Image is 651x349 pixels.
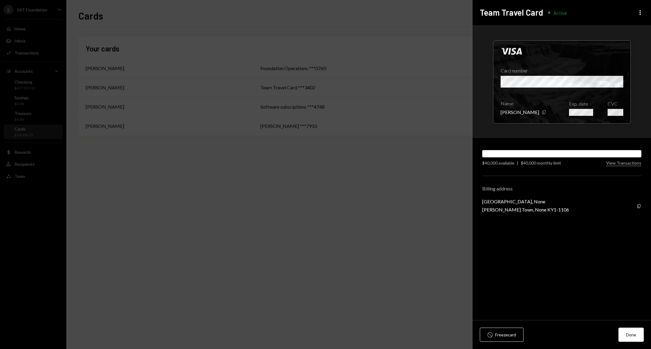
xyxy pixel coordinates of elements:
div: Active [553,10,567,16]
div: $40,000 available [482,160,514,166]
button: View Transactions [606,160,641,166]
div: Freeze card [495,332,516,338]
button: Freezecard [480,328,524,342]
div: [PERSON_NAME] Town, None KY1-1106 [482,207,569,212]
div: Billing address [482,186,641,191]
div: | [517,160,518,166]
button: Done [618,328,644,342]
div: [GEOGRAPHIC_DATA], None [482,199,569,204]
div: $40,000 monthly limit [521,160,561,166]
h2: Team Travel Card [480,7,543,18]
div: Click to hide [493,40,631,124]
